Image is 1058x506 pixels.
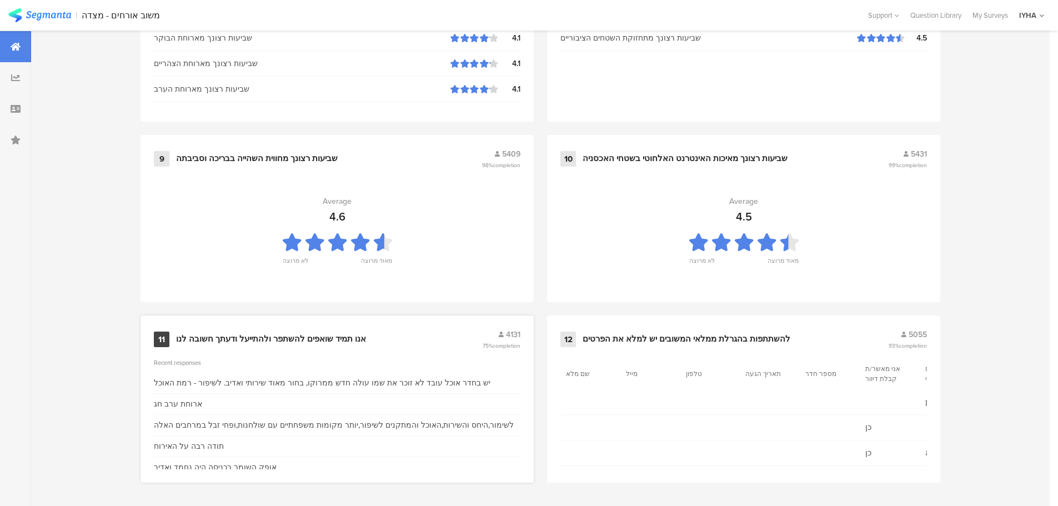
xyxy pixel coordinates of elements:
div: 9 [154,151,169,167]
span: לא [925,447,974,459]
span: 5055 [909,329,927,340]
div: לא מרוצה [689,256,715,272]
div: Support [868,7,899,24]
div: IYHA [1019,10,1036,21]
section: מייל [626,369,676,379]
a: My Surveys [967,10,1014,21]
div: אנו תמיד שואפים להשתפר ולהתייעל ודעתך חשובה לנו [176,334,366,345]
div: שביעות רצונך מארוחת הערב [154,83,450,95]
div: שביעות רצונך מתחזוקת השטחים הציבוריים [560,32,857,44]
section: מספר חדר [805,369,855,379]
div: 4.5 [905,32,927,44]
img: segmanta logo [8,8,71,22]
div: 11 [154,332,169,347]
div: יש בחדר אוכל עובד לא זוכר את שמו עולה חדש ממרוקו, בחור מאוד שירותי ואדיב. לשיפור - רמת האוכל [154,377,490,389]
div: מאוד מרוצה [361,256,392,272]
div: 4.1 [498,32,520,44]
div: שביעות רצונך מאיכות האינטרנט האלחוטי בשטחי האכסניה [583,153,788,164]
span: כן [865,447,914,459]
a: Question Library [905,10,967,21]
div: שביעות רצונך מארוחת הבוקר [154,32,450,44]
span: 4131 [506,329,520,340]
span: 5409 [502,148,520,160]
div: מאוד מרוצה [768,256,799,272]
span: completion [899,342,927,350]
div: שביעות רצונך מחווית השהייה בבריכה וסביבתה [176,153,338,164]
div: Recent responses [154,358,520,367]
div: 4.5 [736,208,752,225]
span: 99% [889,161,927,169]
section: תאריך הגעה [745,369,795,379]
span: completion [899,161,927,169]
span: completion [493,161,520,169]
div: להשתתפות בהגרלת ממלאי המשובים יש למלא את הפרטים [583,334,790,345]
div: שביעות רצונך מארוחת הצהריים [154,58,450,69]
div: תודה רבה על האירוח [154,440,224,452]
div: 10 [560,151,576,167]
span: completion [493,342,520,350]
div: משוב אורחים - מצדה [82,10,160,21]
section: שם מלא [566,369,616,379]
div: Average [729,196,758,207]
span: 75% [483,342,520,350]
span: 98% [482,161,520,169]
div: | [76,9,77,22]
section: אני מאשר/ת קבלת דיוור [865,364,915,384]
section: מאשר לפרסם את חוות דעתי במדיה [925,364,975,384]
div: 4.1 [498,83,520,95]
div: לא מרוצה [283,256,308,272]
div: 12 [560,332,576,347]
span: 5431 [911,148,927,160]
span: כן [925,396,974,408]
div: אופק השומר בכניסה היה נחמד ואדיב [154,462,277,473]
div: לשימור,היחס והשירות,האוכל והמתקנים לשיפור,יותר מקומות משפחתיים עם שולחנות,ופחי זבל במרחבים האלה [154,419,514,431]
div: Average [323,196,352,207]
section: טלפון [686,369,736,379]
div: 4.1 [498,58,520,69]
div: ארוחת ערב חג [154,398,202,410]
span: כן [865,422,914,433]
div: 4.6 [329,208,345,225]
span: 93% [889,342,927,350]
